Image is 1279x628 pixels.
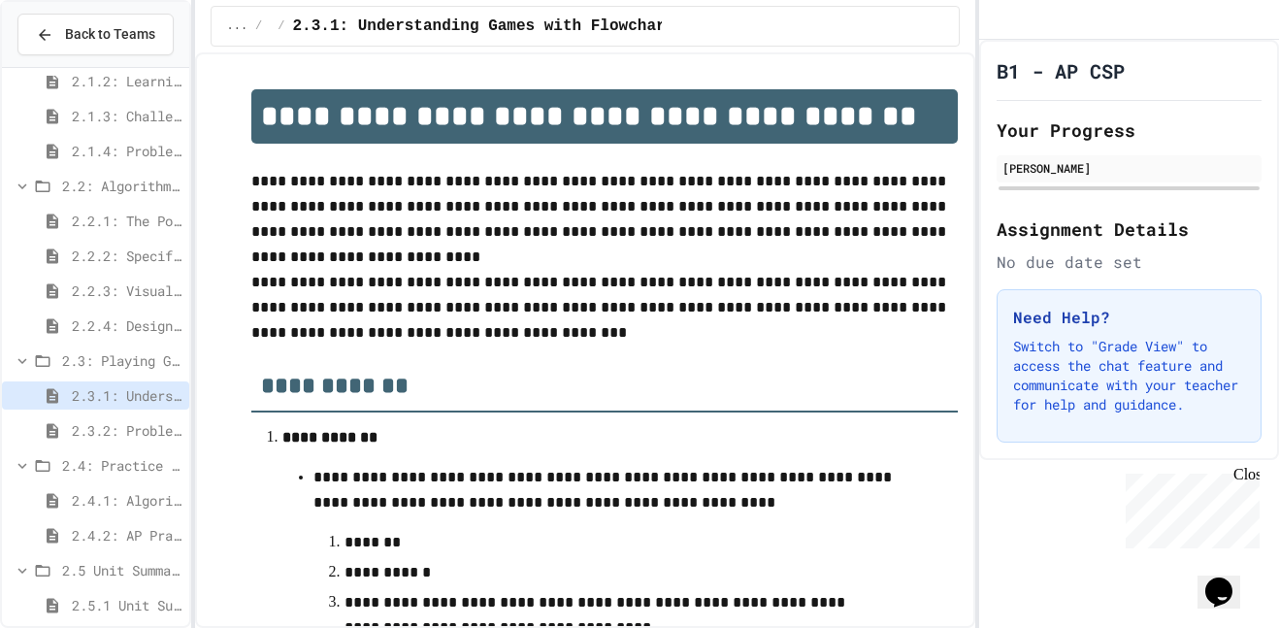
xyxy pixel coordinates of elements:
h1: B1 - AP CSP [997,57,1125,84]
span: Back to Teams [65,24,155,45]
div: No due date set [997,250,1262,274]
span: 2.3.2: Problem Solving Reflection [72,420,181,441]
h2: Assignment Details [997,215,1262,243]
button: Back to Teams [17,14,174,55]
span: 2.5.1 Unit Summary [72,595,181,615]
span: 2.3.1: Understanding Games with Flowcharts [293,15,684,38]
span: 2.1.4: Problem Solving Practice [72,141,181,161]
span: 2.1.3: Challenge Problem - The Bridge [72,106,181,126]
span: 2.3: Playing Games [62,350,181,371]
span: 2.4.1: Algorithm Practice Exercises [72,490,181,511]
span: 2.2.3: Visualizing Logic with Flowcharts [72,281,181,301]
iframe: chat widget [1118,466,1260,548]
span: 2.2.1: The Power of Algorithms [72,211,181,231]
span: 2.2.2: Specifying Ideas with Pseudocode [72,246,181,266]
span: 2.4.2: AP Practice Questions [72,525,181,545]
span: 2.2.4: Designing Flowcharts [72,315,181,336]
h2: Your Progress [997,116,1262,144]
span: 2.3.1: Understanding Games with Flowcharts [72,385,181,406]
div: [PERSON_NAME] [1002,159,1256,177]
span: 2.2: Algorithms - from Pseudocode to Flowcharts [62,176,181,196]
span: ... [227,18,248,34]
span: 2.5 Unit Summary [62,560,181,580]
iframe: chat widget [1197,550,1260,609]
span: / [278,18,284,34]
p: Switch to "Grade View" to access the chat feature and communicate with your teacher for help and ... [1013,337,1245,414]
div: Chat with us now!Close [8,8,134,123]
span: / [255,18,262,34]
span: 2.4: Practice with Algorithms [62,455,181,476]
h3: Need Help? [1013,306,1245,329]
span: 2.1.2: Learning to Solve Hard Problems [72,71,181,91]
